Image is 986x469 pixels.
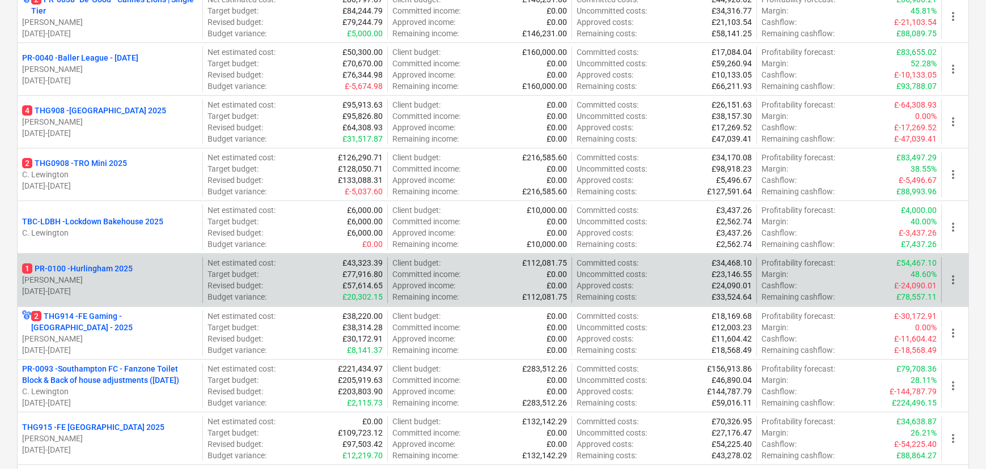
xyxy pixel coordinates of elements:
[911,374,937,386] p: 28.11%
[392,46,441,58] p: Client budget :
[547,344,567,356] p: £0.00
[392,363,441,374] p: Client budget :
[577,186,637,197] p: Remaining costs :
[338,174,383,186] p: £133,088.31
[342,16,383,28] p: £79,244.79
[712,344,752,356] p: £18,568.49
[208,152,276,163] p: Net estimated cost :
[577,110,647,122] p: Uncommitted costs :
[911,58,937,69] p: 52.28%
[761,238,835,250] p: Remaining cashflow :
[761,186,835,197] p: Remaining cashflow :
[522,397,567,408] p: £283,512.26
[894,280,937,291] p: £-24,090.01
[22,263,32,274] span: 1
[547,16,567,28] p: £0.00
[894,310,937,322] p: £-30,172.91
[208,186,266,197] p: Budget variance :
[761,99,835,110] p: Profitability forecast :
[392,333,455,344] p: Approved income :
[761,110,788,122] p: Margin :
[547,99,567,110] p: £0.00
[716,227,752,238] p: £3,437.26
[347,28,383,39] p: £5,000.00
[392,257,441,268] p: Client budget :
[547,58,567,69] p: £0.00
[208,174,263,186] p: Revised budget :
[342,122,383,133] p: £64,308.93
[894,133,937,144] p: £-47,039.41
[577,174,633,186] p: Approved costs :
[522,363,567,374] p: £283,512.26
[707,386,752,397] p: £144,787.79
[946,168,960,181] span: more_vert
[761,80,835,92] p: Remaining cashflow :
[208,133,266,144] p: Budget variance :
[22,216,198,238] div: TBC-LDBH -Lockdown Bakehouse 2025C. Lewington
[22,263,133,274] p: PR-0100 - Hurlingham 2025
[761,16,797,28] p: Cashflow :
[761,386,797,397] p: Cashflow :
[22,363,198,386] p: PR-0093 - Southampton FC - Fanzone Toilet Block & Back of house adjustments ([DATE])
[547,374,567,386] p: £0.00
[392,5,460,16] p: Committed income :
[547,268,567,280] p: £0.00
[392,386,455,397] p: Approved income :
[522,152,567,163] p: £216,585.60
[22,157,127,169] p: THG0908 - TRO Mini 2025
[946,220,960,234] span: more_vert
[915,322,937,333] p: 0.00%
[342,333,383,344] p: £30,172.91
[392,16,455,28] p: Approved income :
[345,186,383,197] p: £-5,037.60
[712,291,752,302] p: £33,524.64
[761,291,835,302] p: Remaining cashflow :
[342,322,383,333] p: £38,314.28
[915,110,937,122] p: 0.00%
[527,238,567,250] p: £10,000.00
[208,344,266,356] p: Budget variance :
[392,310,441,322] p: Client budget :
[761,268,788,280] p: Margin :
[342,69,383,80] p: £76,344.98
[899,227,937,238] p: £-3,437.26
[208,363,276,374] p: Net estimated cost :
[577,374,647,386] p: Uncommitted costs :
[208,291,266,302] p: Budget variance :
[707,363,752,374] p: £156,913.86
[22,180,198,191] p: [DATE] - [DATE]
[716,238,752,250] p: £2,562.74
[208,216,259,227] p: Target budget :
[392,110,460,122] p: Committed income :
[911,268,937,280] p: 48.60%
[577,152,638,163] p: Committed costs :
[946,273,960,287] span: more_vert
[392,280,455,291] p: Approved income :
[208,386,263,397] p: Revised budget :
[896,46,937,58] p: £83,655.02
[577,216,647,227] p: Uncommitted costs :
[338,163,383,174] p: £128,050.71
[761,374,788,386] p: Margin :
[547,310,567,322] p: £0.00
[22,310,198,356] div: 2THG914 -FE Gaming - [GEOGRAPHIC_DATA] - 2025[PERSON_NAME][DATE]-[DATE]
[208,416,276,427] p: Net estimated cost :
[547,386,567,397] p: £0.00
[392,28,459,39] p: Remaining income :
[577,397,637,408] p: Remaining costs :
[347,344,383,356] p: £8,141.37
[547,333,567,344] p: £0.00
[522,28,567,39] p: £146,231.00
[712,122,752,133] p: £17,269.52
[208,333,263,344] p: Revised budget :
[712,333,752,344] p: £11,604.42
[712,16,752,28] p: £21,103.54
[712,80,752,92] p: £66,211.93
[946,115,960,129] span: more_vert
[527,204,567,216] p: £10,000.00
[392,69,455,80] p: Approved income :
[338,363,383,374] p: £221,434.97
[342,5,383,16] p: £84,244.79
[392,268,460,280] p: Committed income :
[761,216,788,227] p: Margin :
